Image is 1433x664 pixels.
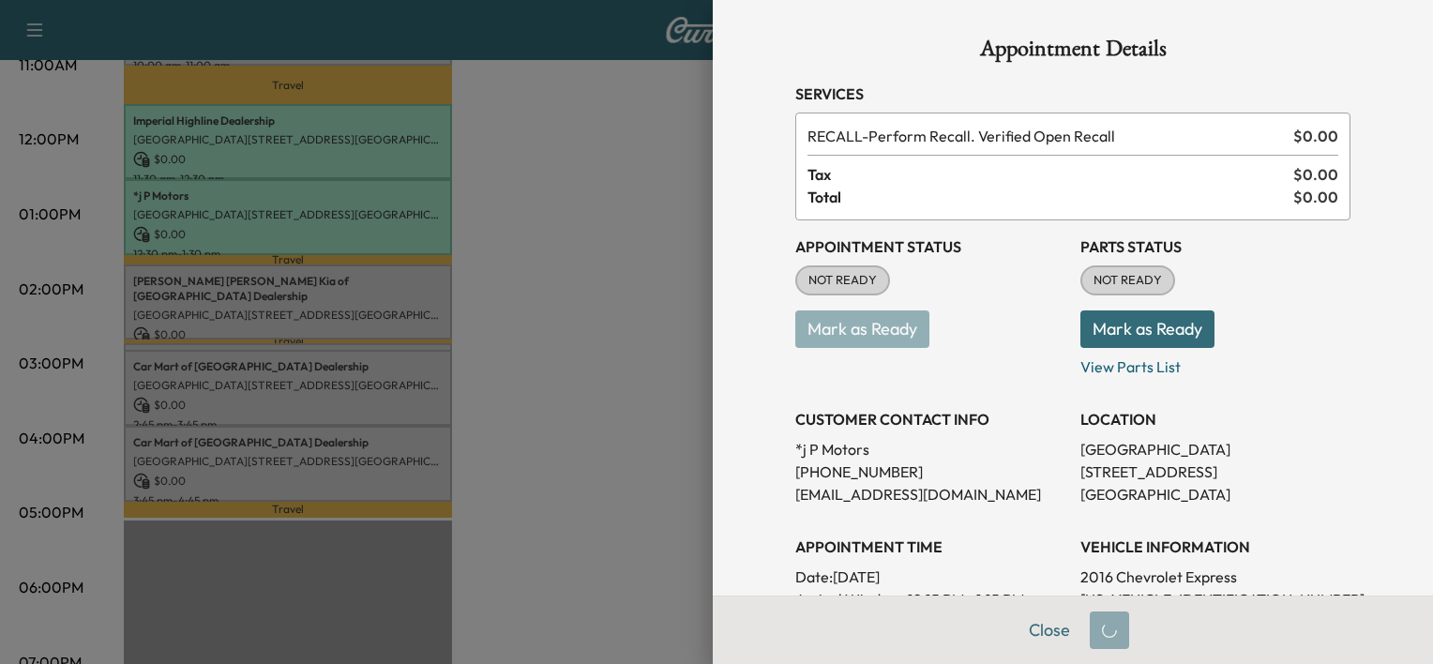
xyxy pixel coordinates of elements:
h3: LOCATION [1080,408,1350,430]
p: [US_VEHICLE_IDENTIFICATION_NUMBER] [1080,588,1350,611]
h3: APPOINTMENT TIME [795,536,1065,558]
p: Arrival Window: [795,588,1065,611]
h3: VEHICLE INFORMATION [1080,536,1350,558]
button: Close [1017,611,1082,649]
p: [GEOGRAPHIC_DATA][STREET_ADDRESS][GEOGRAPHIC_DATA] [1080,438,1350,506]
span: Total [807,186,1293,208]
h3: Services [795,83,1350,105]
span: $ 0.00 [1293,125,1338,147]
button: Mark as Ready [1080,310,1214,348]
p: 2016 Chevrolet Express [1080,566,1350,588]
span: $ 0.00 [1293,186,1338,208]
span: NOT READY [797,271,888,290]
h1: Appointment Details [795,38,1350,68]
span: Tax [807,163,1293,186]
p: View Parts List [1080,348,1350,378]
h3: CUSTOMER CONTACT INFO [795,408,1065,430]
p: [PHONE_NUMBER] [795,460,1065,483]
span: NOT READY [1082,271,1173,290]
span: $ 0.00 [1293,163,1338,186]
p: Date: [DATE] [795,566,1065,588]
p: [EMAIL_ADDRESS][DOMAIN_NAME] [795,483,1065,506]
span: Perform Recall. Verified Open Recall [807,125,1286,147]
span: 12:15 PM - 1:15 PM [908,588,1024,611]
h3: Appointment Status [795,235,1065,258]
h3: Parts Status [1080,235,1350,258]
p: *j P Motors [795,438,1065,460]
